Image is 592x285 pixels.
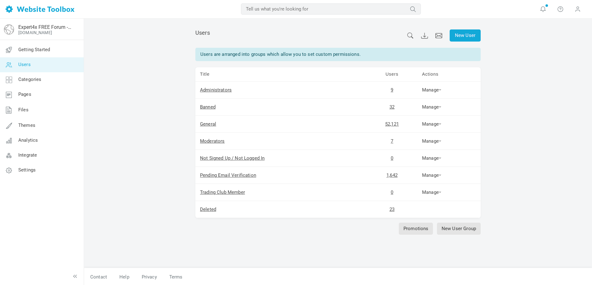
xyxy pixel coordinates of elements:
[422,189,441,195] a: Manage
[200,207,216,212] a: Deleted
[422,138,441,144] a: Manage
[200,172,256,178] a: Pending Email Verification
[417,67,481,82] td: Actions
[195,67,367,82] td: Title
[163,272,183,283] a: Terms
[18,137,38,143] span: Analytics
[391,189,393,195] a: 0
[391,138,393,144] a: 7
[4,24,14,34] img: globe-icon.png
[200,189,245,195] a: Trading Club Member
[200,121,216,127] a: General
[386,172,398,178] a: 1,642
[399,223,433,235] a: Promotions
[422,87,441,93] a: Manage
[437,223,481,235] a: New User Group
[389,207,394,212] a: 23
[18,167,36,173] span: Settings
[422,172,441,178] a: Manage
[18,107,29,113] span: Files
[18,152,37,158] span: Integrate
[200,87,232,93] a: Administrators
[385,121,399,127] a: 52,121
[18,47,50,52] span: Getting Started
[195,29,210,36] span: Users
[391,155,393,161] a: 0
[367,67,417,82] td: Users
[195,48,481,61] div: Users are arranged into groups which allow you to set custom permissions.
[18,62,31,67] span: Users
[389,104,394,110] a: 32
[200,155,265,161] a: Not Signed Up / Not Logged In
[18,24,72,30] a: Expert4x FREE Forum - Free trading tools and education
[18,77,42,82] span: Categories
[18,91,31,97] span: Pages
[136,272,163,283] a: Privacy
[113,272,136,283] a: Help
[18,122,35,128] span: Themes
[391,87,393,93] a: 9
[241,3,421,15] input: Tell us what you're looking for
[450,29,481,42] a: New User
[84,272,113,283] a: Contact
[422,104,441,110] a: Manage
[18,30,52,35] a: [DOMAIN_NAME]
[200,104,216,110] a: Banned
[422,121,441,127] a: Manage
[422,155,441,161] a: Manage
[200,138,225,144] a: Moderators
